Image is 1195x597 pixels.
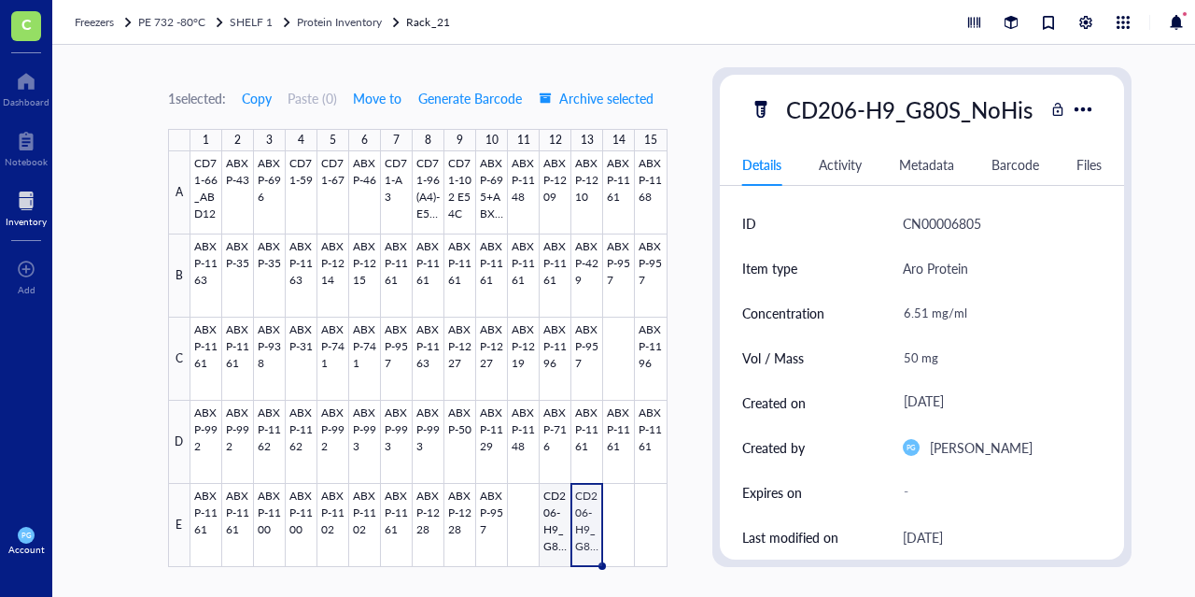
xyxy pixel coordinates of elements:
div: 15 [644,129,657,151]
div: D [168,401,190,484]
div: CD206-H9_G80S_NoHis [778,90,1041,129]
div: Aro Protein [903,257,968,279]
div: C [168,318,190,401]
div: CN00006805 [903,212,981,235]
div: Notebook [5,156,48,167]
span: PG [21,531,31,539]
div: 50 mg [895,338,1095,377]
div: 11 [517,129,530,151]
a: Inventory [6,186,47,227]
button: Move to [352,83,402,113]
div: Last modified on [742,527,838,547]
div: Add [18,284,35,295]
div: 10 [485,129,499,151]
div: E [168,484,190,567]
div: Details [742,154,781,175]
div: Vol / Mass [742,348,804,368]
span: Freezers [75,14,114,30]
span: C [21,12,32,36]
span: Archive selected [539,91,654,106]
div: ID [742,213,756,234]
a: PE 732 -80°C [138,13,226,32]
div: 4 [298,129,304,151]
div: Concentration [742,303,824,323]
div: Dashboard [3,96,49,107]
div: Inventory [6,216,47,227]
div: 8 [425,129,431,151]
span: PG [907,443,916,451]
div: 6.51 mg/ml [895,293,1095,333]
div: 7 [393,129,400,151]
div: Created by [742,437,805,458]
a: SHELF 1Protein Inventory [230,13,402,32]
div: Item type [742,258,797,278]
div: 1 [203,129,209,151]
div: 9 [457,129,463,151]
a: Rack_21 [406,13,453,32]
span: Generate Barcode [418,91,522,106]
div: Files [1076,154,1102,175]
div: 1 selected: [168,88,226,108]
div: 13 [581,129,594,151]
div: 12 [549,129,562,151]
a: Notebook [5,126,48,167]
div: 14 [612,129,626,151]
button: Copy [241,83,273,113]
button: Archive selected [538,83,654,113]
div: B [168,235,190,318]
div: Created on [742,392,806,413]
div: 6 [361,129,368,151]
div: 5 [330,129,336,151]
div: Barcode [991,154,1039,175]
div: [PERSON_NAME] [930,436,1033,459]
div: 2 [234,129,241,151]
div: A [168,151,190,235]
div: - [895,476,1095,509]
div: 3 [266,129,273,151]
div: Account [8,544,45,555]
span: SHELF 1 [230,14,273,30]
div: Expires on [742,482,802,503]
span: Move to [353,91,401,106]
a: Dashboard [3,66,49,107]
button: Generate Barcode [417,83,523,113]
span: PE 732 -80°C [138,14,205,30]
div: Activity [819,154,862,175]
span: Protein Inventory [297,14,382,30]
button: Paste (0) [288,83,337,113]
span: Copy [242,91,272,106]
div: Metadata [899,154,954,175]
div: [DATE] [903,526,943,548]
div: [DATE] [895,386,1095,419]
a: Freezers [75,13,134,32]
